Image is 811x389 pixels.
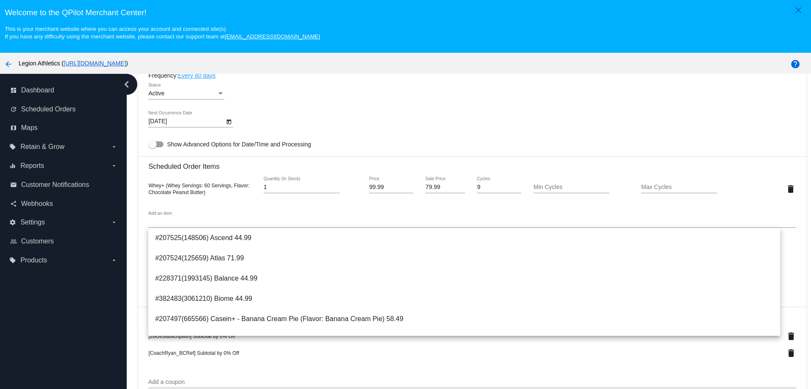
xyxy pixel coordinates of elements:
[10,87,17,94] i: dashboard
[21,238,54,245] span: Customers
[120,78,133,91] i: chevron_left
[20,162,44,170] span: Reports
[64,60,126,67] a: [URL][DOMAIN_NAME]
[21,124,38,132] span: Maps
[10,235,117,248] a: people_outline Customers
[641,184,717,191] input: Max Cycles
[148,350,239,356] span: [CoachRyan_BCRef] Subtotal by 0% Off
[19,60,128,67] span: Legion Athletics ( )
[20,219,45,226] span: Settings
[21,181,89,189] span: Customer Notifications
[148,118,224,125] input: Next Occurrence Date
[10,103,117,116] a: update Scheduled Orders
[20,257,47,264] span: Products
[148,90,164,97] span: Active
[10,106,17,113] i: update
[10,197,117,211] a: share Webhooks
[225,33,320,40] a: [EMAIL_ADDRESS][DOMAIN_NAME]
[224,117,233,126] button: Open calendar
[167,140,311,149] span: Show Advanced Options for Date/Time and Processing
[477,184,521,191] input: Cycles
[148,333,235,339] span: [20OffSubscription] Subtotal by 0% Off
[793,5,803,15] mat-icon: close
[148,90,224,97] mat-select: Status
[786,184,796,194] mat-icon: delete
[10,124,17,131] i: map
[786,348,796,358] mat-icon: delete
[148,219,796,225] input: Add an item
[148,72,796,79] div: Frequency:
[10,178,117,192] a: email Customer Notifications
[533,184,610,191] input: Min Cycles
[790,59,800,69] mat-icon: help
[155,289,773,309] span: #382483(3061210) Biome 44.99
[10,238,17,245] i: people_outline
[20,143,64,151] span: Retain & Grow
[111,162,117,169] i: arrow_drop_down
[21,105,76,113] span: Scheduled Orders
[111,257,117,264] i: arrow_drop_down
[9,257,16,264] i: local_offer
[10,181,17,188] i: email
[3,59,14,69] mat-icon: arrow_back
[264,184,340,191] input: Quantity (In Stock)
[155,329,773,349] span: #521481(4323723) Casein+ - Chocolate Peanut Butter (Flavor: Chocolate Peanut Butter) 58.49
[10,200,17,207] i: share
[111,143,117,150] i: arrow_drop_down
[155,268,773,289] span: #228371(1993145) Balance 44.99
[21,200,53,208] span: Webhooks
[9,143,16,150] i: local_offer
[10,84,117,97] a: dashboard Dashboard
[9,162,16,169] i: equalizer
[5,26,320,40] small: This is your merchant website where you can access your account and connected site(s). If you hav...
[178,72,215,79] a: Every 60 days
[155,248,773,268] span: #207524(125659) Atlas 71.99
[425,184,465,191] input: Sale Price
[155,228,773,248] span: #207525(148506) Ascend 44.99
[10,121,117,135] a: map Maps
[148,156,796,170] h3: Scheduled Order Items
[786,331,796,341] mat-icon: delete
[21,86,54,94] span: Dashboard
[369,184,414,191] input: Price
[5,8,806,17] h3: Welcome to the QPilot Merchant Center!
[148,183,249,195] span: Whey+ (Whey Servings: 60 Servings, Flavor: Chocolate Peanut Butter)
[148,379,796,386] input: Add a coupon
[111,219,117,226] i: arrow_drop_down
[9,219,16,226] i: settings
[155,309,773,329] span: #207497(665566) Casein+ - Banana Cream Pie (Flavor: Banana Cream Pie) 58.49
